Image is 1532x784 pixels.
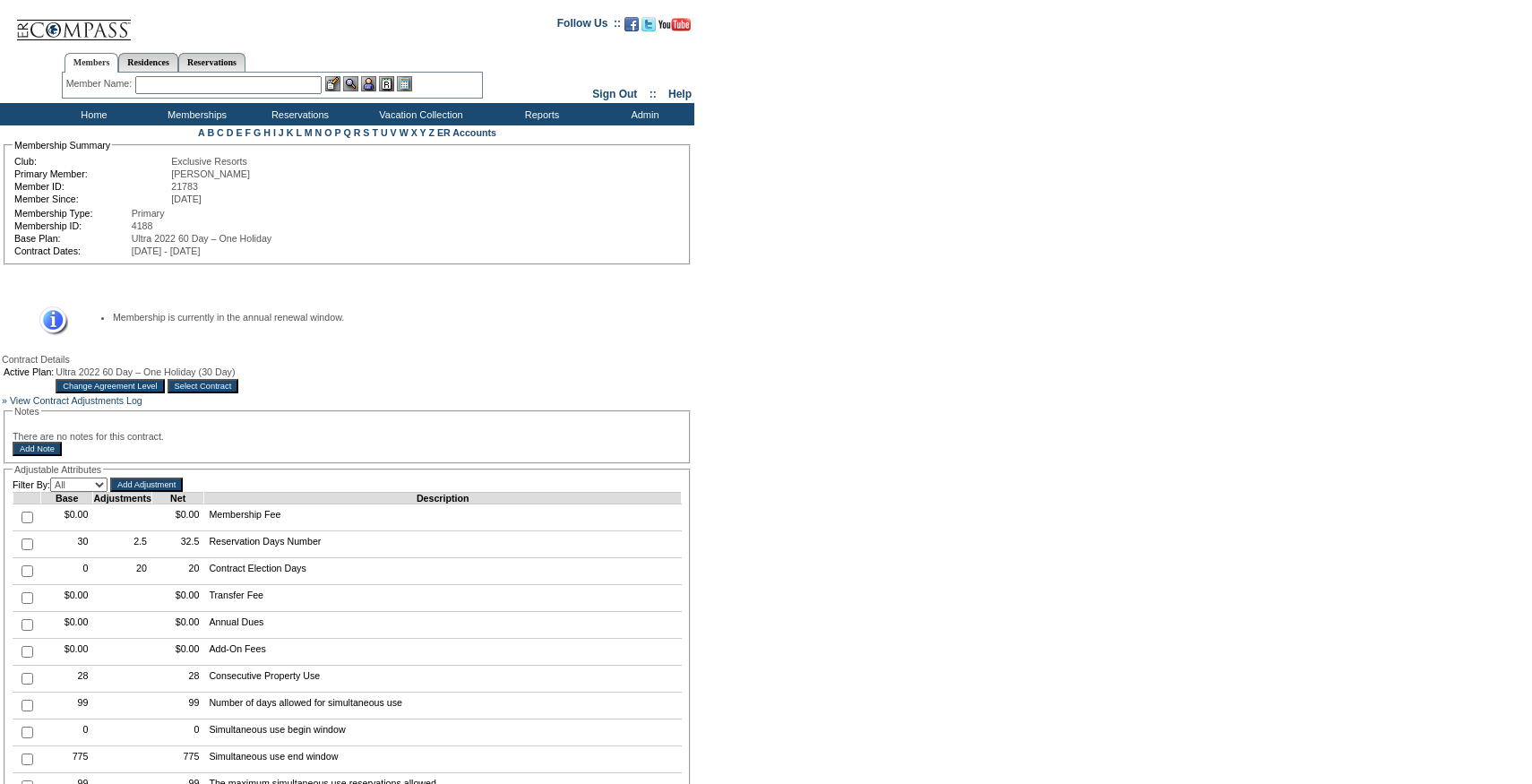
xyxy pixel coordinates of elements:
a: Y [420,127,426,138]
td: Member ID: [14,181,169,192]
div: Member Name: [66,76,135,91]
a: I [273,127,276,138]
td: Active Plan: [4,366,54,377]
td: Add-On Fees [204,639,682,666]
a: Sign Out [592,88,637,100]
legend: Notes [13,406,41,417]
a: G [254,127,261,138]
img: Follow us on Twitter [641,17,656,31]
img: b_edit.gif [325,76,340,91]
a: P [335,127,341,138]
a: K [287,127,294,138]
td: Contract Election Days [204,558,682,585]
td: Base [41,493,93,504]
a: A [198,127,204,138]
td: 30 [41,531,93,558]
td: Consecutive Property Use [204,666,682,693]
td: 28 [151,666,203,693]
td: Net [151,493,203,504]
td: Simultaneous use end window [204,746,682,773]
td: $0.00 [151,585,203,612]
td: Membership ID: [14,220,130,231]
td: Number of days allowed for simultaneous use [204,693,682,719]
td: Membership Fee [204,504,682,531]
img: View [343,76,358,91]
span: Ultra 2022 60 Day – One Holiday [132,233,271,244]
td: Simultaneous use begin window [204,719,682,746]
td: $0.00 [41,639,93,666]
a: E [236,127,242,138]
img: Become our fan on Facebook [624,17,639,31]
span: 21783 [171,181,198,192]
td: Description [204,493,682,504]
td: Home [40,103,143,125]
a: X [411,127,417,138]
img: b_calculator.gif [397,76,412,91]
a: Help [668,88,692,100]
td: 775 [41,746,93,773]
input: Select Contract [168,379,239,393]
span: There are no notes for this contract. [13,431,164,442]
a: J [279,127,284,138]
input: Change Agreement Level [56,379,164,393]
a: Become our fan on Facebook [624,22,639,33]
td: Base Plan: [14,233,130,244]
img: Compass Home [15,4,132,41]
td: Club: [14,156,169,167]
span: Ultra 2022 60 Day – One Holiday (30 Day) [56,366,235,377]
td: Reservations [246,103,349,125]
td: Filter By: [13,478,108,492]
td: Contract Dates: [14,246,130,256]
td: $0.00 [151,612,203,639]
span: Primary [132,208,165,219]
a: ER Accounts [437,127,496,138]
img: Information Message [28,306,68,336]
li: Membership is currently in the annual renewal window. [113,312,664,323]
td: 99 [151,693,203,719]
legend: Adjustable Attributes [13,464,103,475]
a: M [305,127,313,138]
a: Z [428,127,435,138]
td: Admin [591,103,694,125]
td: $0.00 [41,504,93,531]
a: Residences [118,53,178,72]
td: 32.5 [151,531,203,558]
a: O [324,127,331,138]
td: 2.5 [93,531,152,558]
a: S [363,127,369,138]
td: 20 [93,558,152,585]
td: Reports [488,103,591,125]
td: 0 [41,719,93,746]
a: Follow us on Twitter [641,22,656,33]
a: Q [343,127,350,138]
a: N [315,127,323,138]
td: Transfer Fee [204,585,682,612]
span: 4188 [132,220,153,231]
a: Subscribe to our YouTube Channel [658,22,691,33]
a: R [354,127,361,138]
input: Add Adjustment [110,478,183,492]
td: Membership Type: [14,208,130,219]
td: 20 [151,558,203,585]
td: $0.00 [41,585,93,612]
span: [PERSON_NAME] [171,168,250,179]
td: Reservation Days Number [204,531,682,558]
a: T [372,127,378,138]
a: U [381,127,388,138]
td: 775 [151,746,203,773]
a: W [400,127,409,138]
td: 28 [41,666,93,693]
span: [DATE] [171,194,202,204]
span: :: [650,88,657,100]
td: $0.00 [41,612,93,639]
td: 0 [41,558,93,585]
td: 99 [41,693,93,719]
td: 0 [151,719,203,746]
input: Add Note [13,442,62,456]
legend: Membership Summary [13,140,112,151]
a: D [227,127,234,138]
div: Contract Details [2,354,693,365]
a: V [391,127,397,138]
td: Primary Member: [14,168,169,179]
a: Reservations [178,53,245,72]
